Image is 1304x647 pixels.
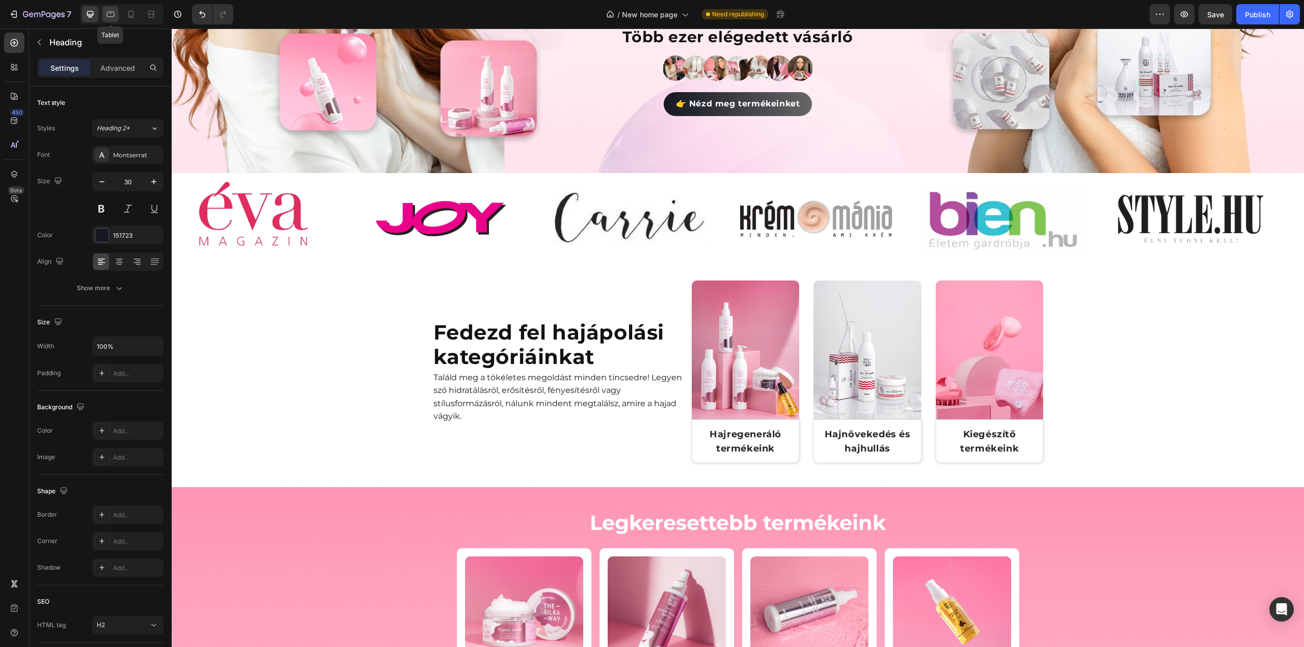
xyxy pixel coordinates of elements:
div: Add... [113,564,161,573]
img: Alt image [750,158,913,223]
img: TheSilkyWay Hajregeneráló Sampon, Kondicionáló, Maszk és Miracle Hajregeneráló Víz rózsaszín hátt... [642,252,750,405]
a: Kiegészítő termékeink [789,399,847,425]
p: Settings [50,63,79,73]
div: HTML tag [37,621,66,630]
strong: Hajregeneráló termékeink [538,400,610,425]
div: SEO [37,597,49,606]
div: Undo/Redo [192,4,233,24]
span: Heading 2* [97,124,130,133]
p: Heading [49,36,159,48]
img: Alt image [17,151,147,230]
a: 👉 Nézd meg termékeinket [492,64,641,88]
div: Color [37,426,53,435]
div: Montserrat [113,151,161,160]
span: Need republishing [712,10,764,19]
div: Border [37,510,57,519]
a: Hajregeneráló termékek károsodott hajra – TheSilkyWay sampon, balzsam, maszk és regeneráló víz [520,252,628,391]
div: Padding [37,369,61,378]
img: Alt image [375,161,538,219]
h2: Fedezd fel hajápolási kategóriáinkat [261,291,512,342]
strong: Hajnövekedés és hajhullás [653,400,739,425]
img: Alt image [563,165,726,215]
span: H2 [97,621,105,629]
a: Hajregeneráló Maszk [293,528,412,646]
iframe: Design area [172,29,1304,647]
img: TheSilkyWay Hajregeneráló Sampon, Kondicionáló, Maszk és Miracle Hajregeneráló Víz rózsaszín hátt... [520,252,628,405]
p: 7 [67,8,71,20]
div: Shadow [37,563,61,572]
div: Size [37,175,64,188]
img: TheSilkyWay Hajregeneráló Sampon, Kondicionáló, Maszk és Miracle Hajregeneráló Víz rózsaszín hátt... [764,252,872,405]
div: Background [37,401,87,414]
div: Image [37,453,55,462]
a: Öblítés Nélküli Instant Hajregeneráló [436,528,554,646]
button: 7 [4,4,76,24]
a: Miracle Hajregeneráló Víz [579,528,697,646]
div: 450 [10,108,24,117]
div: Width [37,342,54,351]
div: Open Intercom Messenger [1269,597,1294,622]
span: Save [1207,10,1224,19]
div: Color [37,231,53,240]
img: Alt image [204,173,335,208]
a: Hajregeneráló termékek károsodott hajra – TheSilkyWay sampon, balzsam, maszk és regeneráló víz [642,252,750,391]
button: Save [1199,4,1232,24]
div: Add... [113,427,161,436]
button: H2 [92,616,164,634]
div: Add... [113,453,161,462]
div: Align [37,255,66,269]
div: Styles [37,124,55,133]
div: Add... [113,511,161,520]
span: 👉 Nézd meg termékeinket [504,70,629,80]
a: Hajregeneráló termékek károsodott hajra – TheSilkyWay sampon, balzsam, maszk és regeneráló víz [764,252,872,391]
div: Corner [37,537,58,546]
div: Text style [37,98,65,107]
div: Beta [8,186,24,194]
span: New home page [622,9,677,20]
div: Add... [113,369,161,378]
div: Publish [1245,9,1270,20]
a: Hajnövekedés és hajhullás [653,399,739,425]
div: Show more [77,283,124,293]
span: Legkeresettebb termékeink [418,482,714,507]
img: Alt image [946,166,1093,215]
div: Size [37,316,64,329]
div: Add... [113,537,161,546]
button: Show more [37,279,164,297]
div: Shape [37,485,70,498]
img: gempages_490611713016595313-3cd959bd-6b9c-4884-a917-c85f24792f8f.png [492,25,640,53]
p: Találd meg a tökéletes megoldást minden tincsedre! Legyen szó hidratálásról, erősítésről, fényesí... [262,343,511,395]
div: 151723 [113,231,161,240]
div: Font [37,150,50,159]
input: Auto [93,337,163,355]
span: / [617,9,620,20]
a: Argán olaj [721,528,839,646]
button: Publish [1236,4,1279,24]
button: Heading 2* [92,119,164,137]
span: Kiegészítő termékeink [789,400,847,425]
a: Hajregeneráló termékeink [538,399,610,425]
p: Advanced [100,63,135,73]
